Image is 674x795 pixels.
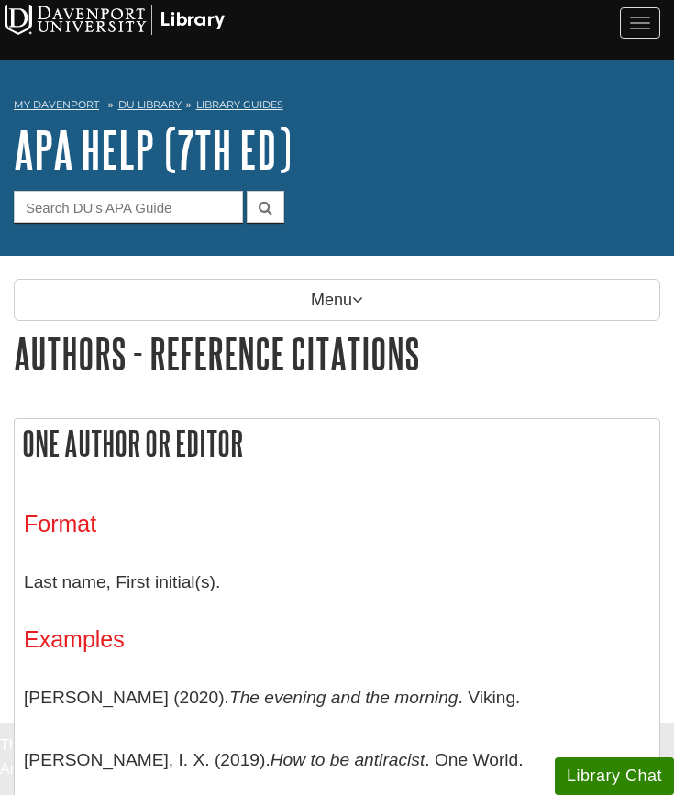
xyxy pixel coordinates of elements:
p: [PERSON_NAME] (2020). . Viking. [24,671,650,724]
input: Search DU's APA Guide [14,191,243,223]
button: Library Chat [555,757,674,795]
p: [PERSON_NAME], I. X. (2019). . One World. [24,734,650,787]
p: Last name, First initial(s). [24,556,650,609]
a: DU Library [118,98,182,111]
img: Davenport University Logo [5,5,225,35]
h3: Examples [24,626,650,653]
i: How to be antiracist [271,750,425,769]
a: My Davenport [14,97,99,113]
i: The evening and the morning [229,688,459,707]
h2: One Author or Editor [15,419,659,468]
a: Library Guides [196,98,283,111]
p: Menu [14,279,660,321]
h3: Format [24,511,650,537]
h1: Authors - Reference Citations [14,330,660,377]
a: APA Help (7th Ed) [14,121,292,178]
